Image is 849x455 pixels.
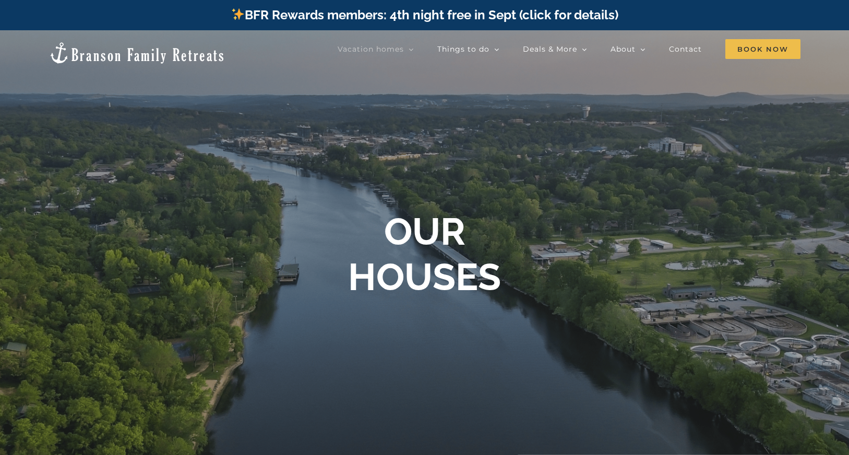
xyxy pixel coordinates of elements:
img: ✨ [232,8,244,20]
nav: Main Menu [338,39,800,59]
span: Contact [669,45,702,53]
a: BFR Rewards members: 4th night free in Sept (click for details) [231,7,618,22]
a: Things to do [437,39,499,59]
a: Book Now [725,39,800,59]
a: Deals & More [523,39,587,59]
span: Deals & More [523,45,577,53]
span: Vacation homes [338,45,404,53]
b: OUR HOUSES [348,209,501,298]
a: About [611,39,645,59]
a: Vacation homes [338,39,414,59]
span: Things to do [437,45,489,53]
img: Branson Family Retreats Logo [49,41,225,65]
a: Contact [669,39,702,59]
span: About [611,45,636,53]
